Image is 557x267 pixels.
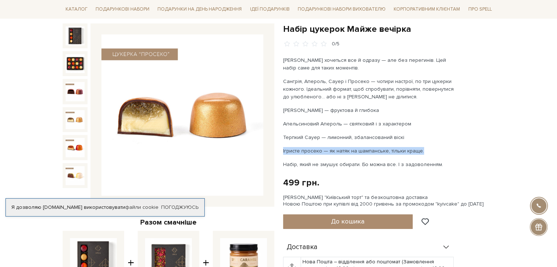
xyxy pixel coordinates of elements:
p: Ігристе просеко — як натяк на шампанське, тільки краще. [283,147,455,155]
div: [PERSON_NAME] "Київський торт" та безкоштовна доставка Новою Поштою при купівлі від 2000 гривень ... [283,194,495,207]
img: Набір цукерок Майже вечірка [66,82,85,101]
img: Набір цукерок Майже вечірка [66,54,85,73]
a: Каталог [63,4,90,15]
p: [PERSON_NAME] хочеться все й одразу — але без перегинів. Цей набір саме для таких моментів. [283,56,455,72]
p: Апельсиновий Апероль — святковий і з характером [283,120,455,128]
span: До кошика [331,217,364,225]
a: файли cookie [125,204,159,210]
a: Ідеї подарунків [247,4,292,15]
a: Подарункові набори вихователю [295,3,389,15]
p: Сангрія, Апероль, Сауер і Просеко — чотири настрої, по три цукерки кожного. Ідеальний формат, щоб... [283,78,455,101]
div: 499 грн. [283,177,319,188]
img: Набір цукерок Майже вечірка [66,110,85,129]
p: Набір, який не змушує обирати. Бо можна все. І з задоволенням. [283,161,455,168]
button: До кошика [283,214,413,229]
h1: Набір цукерок Майже вечірка [283,23,495,35]
span: Доставка [287,244,318,251]
a: Погоджуюсь [161,204,198,211]
img: Набір цукерок Майже вечірка [101,34,263,196]
div: Разом смачніше [63,218,274,227]
img: Набір цукерок Майже вечірка [66,26,85,45]
div: Я дозволяю [DOMAIN_NAME] використовувати [6,204,204,211]
img: Набір цукерок Майже вечірка [66,138,85,157]
p: Терпкий Сауер — лимонний, збалансований віскі [283,133,455,141]
img: Набір цукерок Майже вечірка [66,166,85,185]
a: Корпоративним клієнтам [391,3,463,15]
a: Подарунки на День народження [155,4,245,15]
p: [PERSON_NAME] — фруктова й глибока [283,106,455,114]
a: Подарункові набори [93,4,152,15]
a: Про Spell [465,4,494,15]
div: 0/5 [332,41,339,48]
